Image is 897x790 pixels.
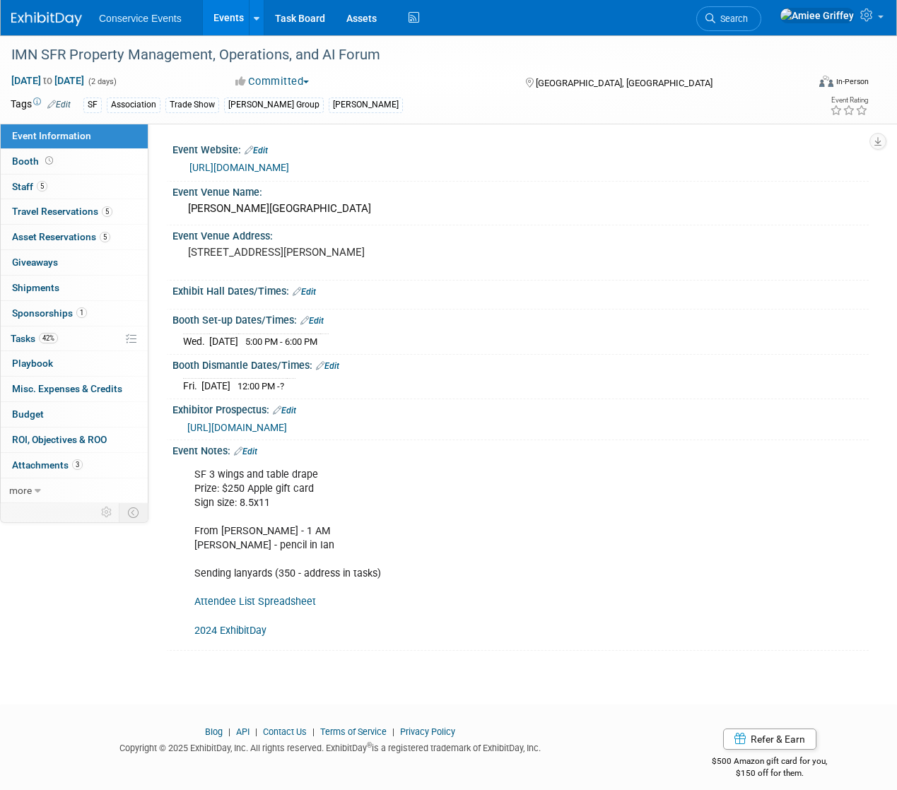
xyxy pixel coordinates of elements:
a: Edit [245,146,268,155]
td: Wed. [183,334,209,348]
img: Amiee Griffey [780,8,855,23]
div: Exhibit Hall Dates/Times: [172,281,869,299]
pre: [STREET_ADDRESS][PERSON_NAME] [188,246,447,259]
a: API [236,726,250,737]
span: Search [715,13,748,24]
td: [DATE] [209,334,238,348]
span: Giveaways [12,257,58,268]
div: Booth Dismantle Dates/Times: [172,355,869,373]
div: $500 Amazon gift card for you, [670,746,869,779]
span: 12:00 PM - [238,381,284,391]
span: 5:00 PM - 6:00 PM [245,336,317,347]
span: | [389,726,398,737]
a: Giveaways [1,250,148,275]
sup: ® [367,741,372,749]
span: Budget [12,408,44,420]
span: | [309,726,318,737]
a: Playbook [1,351,148,376]
a: [URL][DOMAIN_NAME] [187,422,287,433]
div: $150 off for them. [670,767,869,779]
a: Blog [205,726,223,737]
span: 1 [76,307,87,318]
span: 42% [39,333,58,343]
img: Format-Inperson.png [819,76,833,87]
span: Sponsorships [12,307,87,319]
a: Edit [316,361,339,371]
div: Booth Set-up Dates/Times: [172,309,869,328]
span: 5 [100,232,110,242]
a: ROI, Objectives & ROO [1,428,148,452]
a: Sponsorships1 [1,301,148,326]
a: Travel Reservations5 [1,199,148,224]
a: more [1,478,148,503]
span: to [41,75,54,86]
a: [URL][DOMAIN_NAME] [189,162,289,173]
span: | [225,726,234,737]
span: more [9,485,32,496]
td: Personalize Event Tab Strip [95,503,119,521]
span: Misc. Expenses & Credits [12,383,122,394]
div: Event Venue Name: [172,182,869,199]
img: ExhibitDay [11,12,82,26]
span: [DATE] [DATE] [11,74,85,87]
span: ROI, Objectives & ROO [12,434,107,445]
div: Event Format [744,73,869,95]
div: SF [83,98,102,112]
span: Staff [12,181,47,192]
a: Privacy Policy [400,726,455,737]
span: 3 [72,459,83,470]
a: 2024 ExhibitDay [194,625,266,637]
a: Contact Us [263,726,307,737]
span: Conservice Events [99,13,182,24]
a: Budget [1,402,148,427]
a: Edit [234,447,257,456]
a: Edit [273,406,296,415]
span: Event Information [12,130,91,141]
a: Edit [300,316,324,326]
span: Booth not reserved yet [42,155,56,166]
span: Travel Reservations [12,206,112,217]
td: Fri. [183,379,201,394]
div: [PERSON_NAME] Group [224,98,324,112]
a: Misc. Expenses & Credits [1,377,148,401]
div: SF 3 wings and table drape Prize: $250 Apple gift card Sign size: 8.5x11 From [PERSON_NAME] - 1 A... [184,461,731,645]
div: Event Website: [172,139,869,158]
a: Edit [47,100,71,110]
div: Copyright © 2025 ExhibitDay, Inc. All rights reserved. ExhibitDay is a registered trademark of Ex... [11,738,649,755]
a: Tasks42% [1,326,148,351]
a: Asset Reservations5 [1,225,148,249]
span: 5 [102,206,112,217]
a: Search [696,6,761,31]
span: Attachments [12,459,83,471]
span: Shipments [12,282,59,293]
a: Attendee List Spreadsheet [194,596,316,608]
a: Event Information [1,124,148,148]
a: Terms of Service [320,726,387,737]
span: 5 [37,181,47,191]
div: [PERSON_NAME][GEOGRAPHIC_DATA] [183,198,858,220]
span: ? [280,381,284,391]
a: Edit [293,287,316,297]
span: [GEOGRAPHIC_DATA], [GEOGRAPHIC_DATA] [536,78,713,88]
div: Event Notes: [172,440,869,459]
a: Refer & Earn [723,729,816,750]
td: [DATE] [201,379,230,394]
span: | [252,726,261,737]
span: Playbook [12,358,53,369]
div: Association [107,98,160,112]
td: Toggle Event Tabs [119,503,148,521]
span: Tasks [11,333,58,344]
span: (2 days) [87,77,117,86]
a: Attachments3 [1,453,148,478]
a: Staff5 [1,175,148,199]
div: Trade Show [165,98,219,112]
a: Shipments [1,276,148,300]
div: In-Person [836,76,869,87]
div: Event Rating [830,97,868,104]
button: Committed [230,74,315,89]
span: Asset Reservations [12,231,110,242]
a: Booth [1,149,148,174]
div: [PERSON_NAME] [329,98,403,112]
div: IMN SFR Property Management, Operations, and AI Forum [6,42,795,68]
